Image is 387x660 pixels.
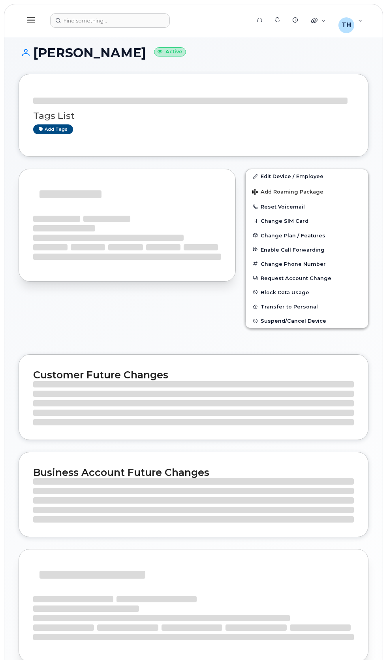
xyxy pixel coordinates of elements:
[246,199,368,214] button: Reset Voicemail
[246,243,368,257] button: Enable Call Forwarding
[246,228,368,243] button: Change Plan / Features
[246,214,368,228] button: Change SIM Card
[19,46,368,60] h1: [PERSON_NAME]
[252,189,323,196] span: Add Roaming Package
[246,169,368,183] a: Edit Device / Employee
[246,299,368,314] button: Transfer to Personal
[154,47,186,56] small: Active
[261,246,325,252] span: Enable Call Forwarding
[246,285,368,299] button: Block Data Usage
[246,183,368,199] button: Add Roaming Package
[246,257,368,271] button: Change Phone Number
[246,314,368,328] button: Suspend/Cancel Device
[33,111,354,121] h3: Tags List
[261,232,325,238] span: Change Plan / Features
[33,466,354,478] h2: Business Account Future Changes
[33,369,354,381] h2: Customer Future Changes
[246,271,368,285] button: Request Account Change
[261,318,326,324] span: Suspend/Cancel Device
[33,124,73,134] a: Add tags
